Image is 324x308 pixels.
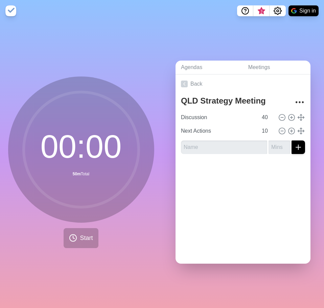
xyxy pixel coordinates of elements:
a: Back [176,74,310,93]
input: Name [178,124,258,138]
img: google logo [291,8,297,14]
input: Name [178,111,258,124]
button: Settings [270,5,286,16]
span: 3 [259,8,264,14]
input: Mins [269,140,290,154]
img: timeblocks logo [5,5,16,16]
input: Name [181,140,267,154]
button: What’s new [253,5,270,16]
button: Sign in [288,5,319,16]
button: Help [237,5,253,16]
button: Start [64,228,98,248]
button: More [293,95,306,109]
input: Mins [259,111,275,124]
a: Agendas [176,61,243,74]
input: Mins [259,124,275,138]
a: Meetings [243,61,310,74]
span: Start [80,234,93,243]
